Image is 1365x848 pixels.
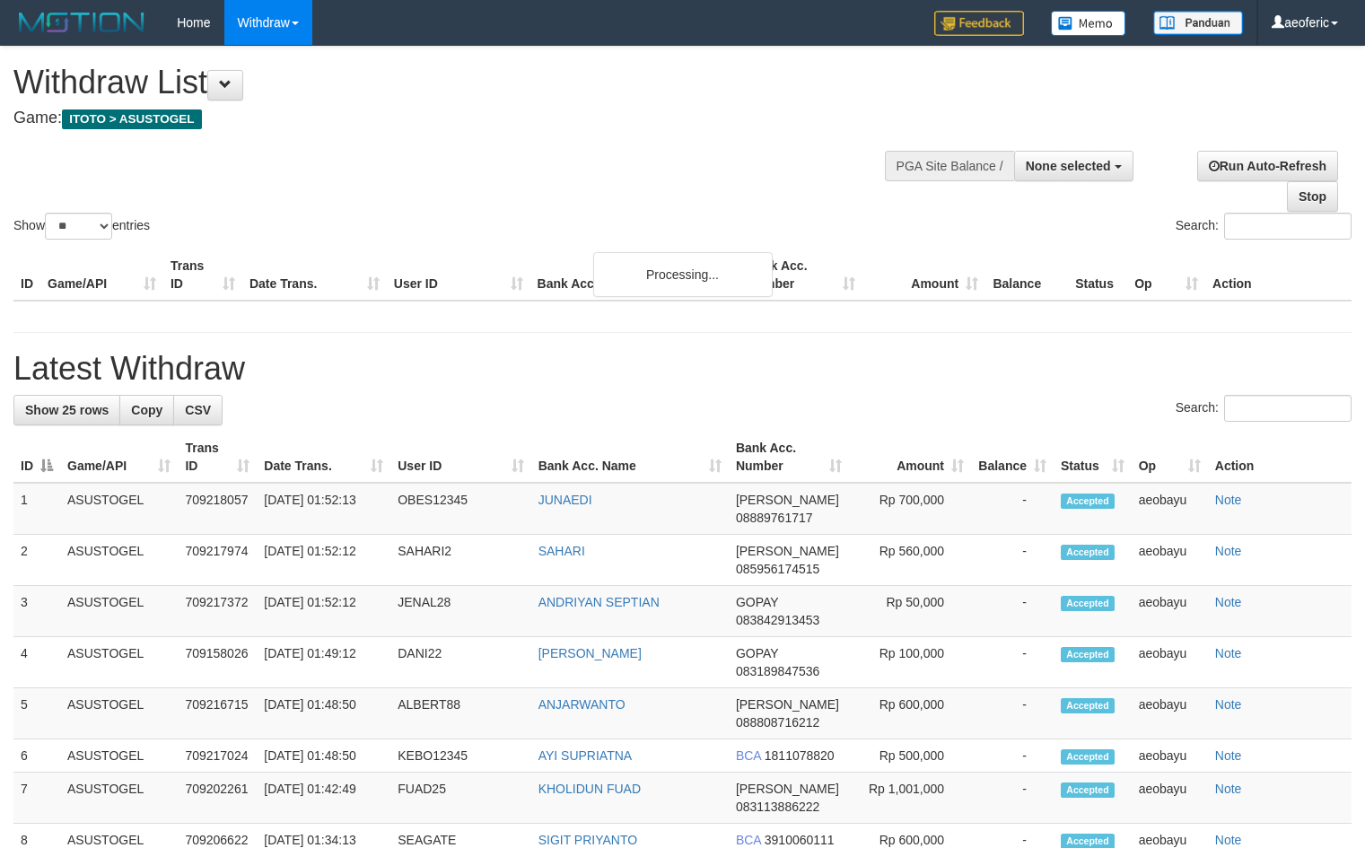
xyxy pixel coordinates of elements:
td: aeobayu [1132,637,1208,688]
td: 709202261 [178,773,257,824]
div: Processing... [593,252,773,297]
td: Rp 600,000 [849,688,971,739]
span: Copy 083189847536 to clipboard [736,664,819,678]
span: GOPAY [736,646,778,660]
td: 1 [13,483,60,535]
th: Amount [862,249,985,301]
td: [DATE] 01:42:49 [257,773,390,824]
td: JENAL28 [390,586,530,637]
span: Copy 083113886222 to clipboard [736,800,819,814]
button: None selected [1014,151,1133,181]
span: [PERSON_NAME] [736,697,839,712]
a: ANJARWANTO [538,697,626,712]
a: Note [1215,697,1242,712]
a: ANDRIYAN SEPTIAN [538,595,660,609]
h1: Withdraw List [13,65,892,101]
td: - [971,773,1054,824]
td: ASUSTOGEL [60,483,178,535]
select: Showentries [45,213,112,240]
th: ID [13,249,40,301]
td: ASUSTOGEL [60,586,178,637]
a: Run Auto-Refresh [1197,151,1338,181]
td: 709217372 [178,586,257,637]
td: [DATE] 01:49:12 [257,637,390,688]
span: Copy 08889761717 to clipboard [736,511,813,525]
h4: Game: [13,109,892,127]
td: ASUSTOGEL [60,688,178,739]
td: 5 [13,688,60,739]
td: Rp 1,001,000 [849,773,971,824]
td: aeobayu [1132,688,1208,739]
td: aeobayu [1132,535,1208,586]
td: KEBO12345 [390,739,530,773]
th: Bank Acc. Name: activate to sort column ascending [531,432,729,483]
th: Balance [985,249,1068,301]
span: [PERSON_NAME] [736,544,839,558]
label: Show entries [13,213,150,240]
td: aeobayu [1132,483,1208,535]
span: CSV [185,403,211,417]
th: Date Trans. [242,249,387,301]
td: Rp 50,000 [849,586,971,637]
a: AYI SUPRIATNA [538,748,633,763]
td: [DATE] 01:48:50 [257,688,390,739]
a: JUNAEDI [538,493,592,507]
td: 3 [13,586,60,637]
th: Bank Acc. Number: activate to sort column ascending [729,432,849,483]
a: Stop [1287,181,1338,212]
a: SIGIT PRIYANTO [538,833,637,847]
td: ALBERT88 [390,688,530,739]
td: - [971,586,1054,637]
td: aeobayu [1132,773,1208,824]
td: 709216715 [178,688,257,739]
span: ITOTO > ASUSTOGEL [62,109,202,129]
td: [DATE] 01:48:50 [257,739,390,773]
td: - [971,535,1054,586]
th: Status [1068,249,1127,301]
span: [PERSON_NAME] [736,782,839,796]
input: Search: [1224,213,1352,240]
span: Copy 088808716212 to clipboard [736,715,819,730]
span: Copy 3910060111 to clipboard [765,833,835,847]
span: Show 25 rows [25,403,109,417]
th: User ID: activate to sort column ascending [390,432,530,483]
a: Note [1215,595,1242,609]
input: Search: [1224,395,1352,422]
td: FUAD25 [390,773,530,824]
span: Accepted [1061,647,1115,662]
img: MOTION_logo.png [13,9,150,36]
td: [DATE] 01:52:12 [257,586,390,637]
td: ASUSTOGEL [60,773,178,824]
span: None selected [1026,159,1111,173]
td: Rp 500,000 [849,739,971,773]
span: Accepted [1061,782,1115,798]
th: Trans ID [163,249,242,301]
th: Bank Acc. Name [530,249,740,301]
td: 7 [13,773,60,824]
td: ASUSTOGEL [60,535,178,586]
td: - [971,637,1054,688]
td: 709217974 [178,535,257,586]
th: Date Trans.: activate to sort column ascending [257,432,390,483]
span: Accepted [1061,545,1115,560]
span: BCA [736,833,761,847]
td: aeobayu [1132,739,1208,773]
th: ID: activate to sort column descending [13,432,60,483]
span: Copy [131,403,162,417]
span: [PERSON_NAME] [736,493,839,507]
img: panduan.png [1153,11,1243,35]
span: Accepted [1061,596,1115,611]
td: 6 [13,739,60,773]
h1: Latest Withdraw [13,351,1352,387]
img: Feedback.jpg [934,11,1024,36]
td: 4 [13,637,60,688]
th: Bank Acc. Number [739,249,862,301]
th: User ID [387,249,530,301]
td: [DATE] 01:52:13 [257,483,390,535]
th: Action [1208,432,1352,483]
label: Search: [1176,395,1352,422]
a: Note [1215,544,1242,558]
th: Game/API: activate to sort column ascending [60,432,178,483]
img: Button%20Memo.svg [1051,11,1126,36]
span: Accepted [1061,698,1115,713]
